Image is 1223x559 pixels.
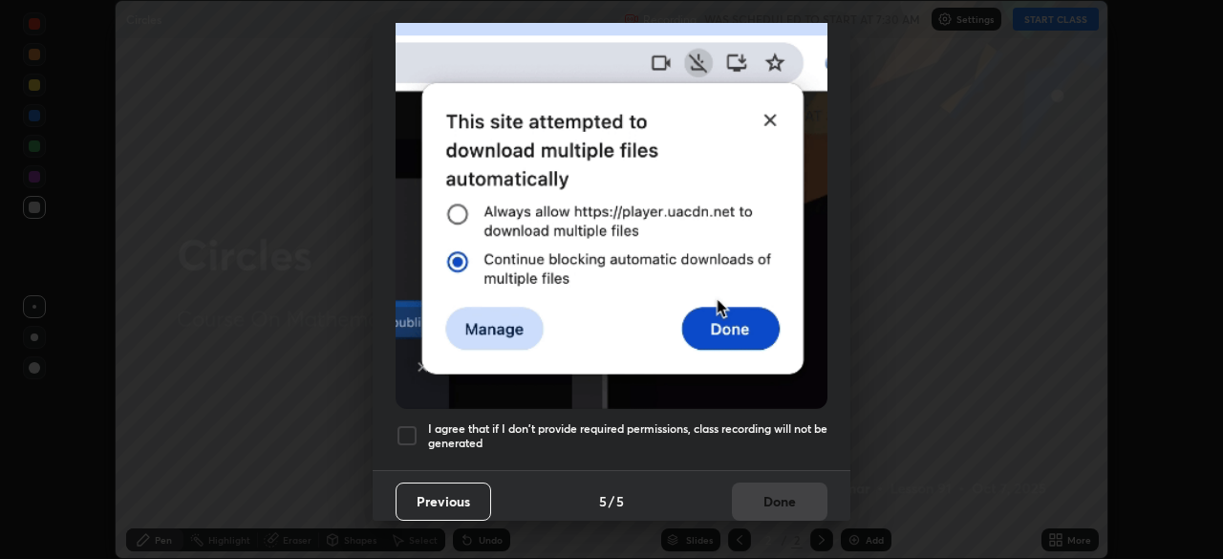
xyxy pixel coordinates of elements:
[396,483,491,521] button: Previous
[428,421,827,451] h5: I agree that if I don't provide required permissions, class recording will not be generated
[599,491,607,511] h4: 5
[609,491,614,511] h4: /
[616,491,624,511] h4: 5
